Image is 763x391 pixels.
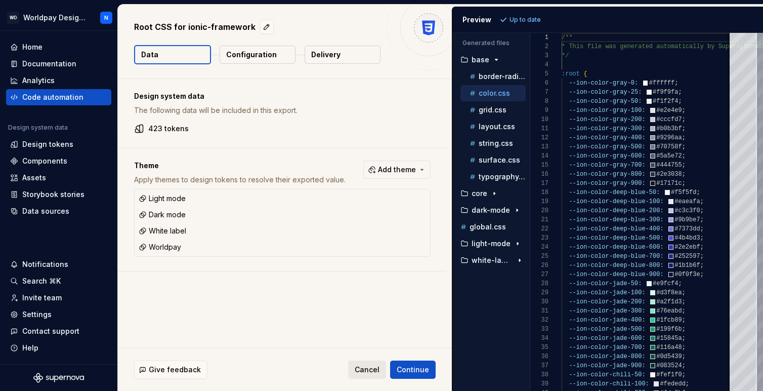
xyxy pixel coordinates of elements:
[569,189,660,196] span: --ion-color-deep-blue-50:
[530,88,548,97] div: 7
[134,21,256,33] p: Root CSS for ionic-framework
[660,380,685,387] span: #fededd
[530,343,548,352] div: 35
[530,124,548,133] div: 11
[700,244,703,251] span: ;
[530,352,548,361] div: 36
[456,54,526,65] button: base
[139,226,186,236] div: White label
[569,225,663,232] span: --ion-color-deep-blue-400:
[674,262,700,269] span: #1b1b6f
[22,42,43,52] div: Home
[104,14,108,22] div: N
[530,270,548,279] div: 27
[462,39,520,47] p: Generated files
[674,216,700,223] span: #9b9be7
[33,373,84,383] svg: Supernova Logo
[470,223,506,231] p: global.css
[682,180,685,187] span: ;
[569,234,663,242] span: --ion-color-deep-blue-500:
[530,170,548,179] div: 16
[700,253,703,260] span: ;
[569,143,645,150] span: --ion-color-gray-500:
[530,188,548,197] div: 18
[569,326,645,333] span: --ion-color-jade-500:
[569,344,645,351] span: --ion-color-jade-700:
[674,80,678,87] span: ;
[569,298,645,305] span: --ion-color-jade-200:
[530,243,548,252] div: 24
[674,198,700,205] span: #eaeafa
[682,362,685,369] span: ;
[656,362,682,369] span: #083524
[462,15,491,25] div: Preview
[2,7,115,28] button: WDWorldpay Design SystemN
[530,151,548,161] div: 14
[22,276,61,286] div: Search ⌘K
[685,380,689,387] span: ;
[583,70,587,77] span: {
[530,142,548,151] div: 13
[479,123,515,131] p: layout.css
[530,306,548,316] div: 31
[22,206,69,216] div: Data sources
[674,253,700,260] span: #252597
[682,353,685,360] span: ;
[363,161,431,179] button: Add theme
[569,80,638,87] span: --ion-color-gray-0:
[569,98,642,105] span: --ion-color-gray-50:
[530,215,548,224] div: 21
[569,116,645,123] span: --ion-color-gray-200:
[22,293,62,303] div: Invite team
[6,72,111,89] a: Analytics
[530,106,548,115] div: 9
[530,252,548,261] div: 25
[460,71,526,82] button: border-radius.css
[569,162,645,169] span: --ion-color-gray-700:
[530,224,548,233] div: 22
[6,256,111,272] button: Notifications
[569,262,663,269] span: --ion-color-deep-blue-800:
[656,162,682,169] span: #444755
[530,261,548,270] div: 26
[134,91,431,101] p: Design system data
[6,170,111,186] a: Assets
[682,317,685,324] span: ;
[134,105,431,115] p: The following data will be included in this export.
[22,156,67,166] div: Components
[6,306,111,323] a: Settings
[530,115,548,124] div: 10
[530,361,548,370] div: 37
[6,186,111,203] a: Storybook stories
[656,125,682,132] span: #b0b3bf
[569,171,645,178] span: --ion-color-gray-800:
[700,271,703,278] span: ;
[682,326,685,333] span: ;
[460,88,526,99] button: color.css
[6,340,111,356] button: Help
[479,89,510,97] p: color.css
[6,273,111,289] button: Search ⌘K
[139,210,186,220] div: Dark mode
[682,335,685,342] span: ;
[656,371,682,378] span: #fef1f0
[6,290,111,306] a: Invite team
[22,309,52,320] div: Settings
[674,244,700,251] span: #2e2ebf
[656,289,682,296] span: #d3f8ea
[656,116,682,123] span: #cccfd7
[696,189,700,196] span: ;
[653,280,678,287] span: #e9fcf4
[569,353,645,360] span: --ion-color-jade-800:
[6,56,111,72] a: Documentation
[134,161,346,171] p: Theme
[682,116,685,123] span: ;
[700,262,703,269] span: ;
[682,125,685,132] span: ;
[569,107,645,114] span: --ion-color-gray-100:
[569,371,645,378] span: --ion-color-chili-50:
[472,206,510,214] p: dark-mode
[569,317,645,324] span: --ion-color-jade-400:
[569,134,645,141] span: --ion-color-gray-400:
[700,207,703,214] span: ;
